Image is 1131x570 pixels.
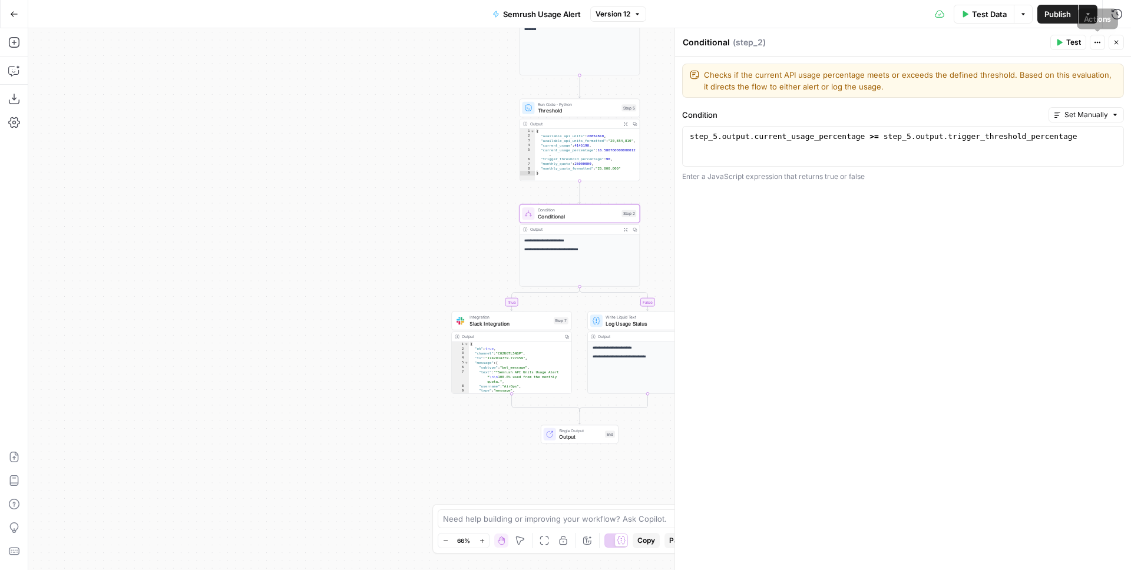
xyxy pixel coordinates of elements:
div: 5 [520,148,535,157]
g: Edge from step_2 to step_7 [511,287,580,311]
div: 4 [452,356,469,360]
div: Step 2 [621,210,636,217]
div: 6 [520,157,535,161]
span: Set Manually [1064,110,1108,120]
span: Toggle code folding, rows 1 through 38 [464,342,468,346]
div: 6 [452,365,469,370]
div: 2 [452,346,469,351]
span: Toggle code folding, rows 1 through 9 [530,129,534,134]
span: 66% [457,536,470,545]
span: Condition [538,207,619,213]
div: 1 [452,342,469,346]
g: Edge from step_1 to step_5 [578,75,581,98]
span: Single Output [559,427,602,434]
textarea: Conditional [683,37,730,48]
div: 8 [452,384,469,389]
div: 10 [452,393,469,397]
div: 2 [520,134,535,138]
span: ( step_2 ) [733,37,766,48]
button: Version 12 [590,6,646,22]
button: Set Manually [1049,107,1124,122]
div: Step 5 [621,104,636,111]
div: 8 [520,166,535,171]
span: Log Usage Status [606,320,685,327]
span: Slack Integration [469,320,550,327]
div: Step 7 [554,317,568,324]
div: 1 [520,129,535,134]
div: 5 [452,360,469,365]
textarea: Checks if the current API usage percentage meets or exceeds the defined threshold. Based on this ... [704,69,1116,92]
span: Test Data [972,8,1007,20]
span: Integration [469,314,550,321]
g: Edge from step_2 to step_10 [580,287,649,311]
button: Paste [664,533,693,548]
div: Enter a JavaScript expression that returns true or false [682,171,1124,182]
div: 3 [452,351,469,356]
g: Edge from step_5 to step_2 [578,181,581,203]
label: Condition [682,109,1044,121]
span: Semrush Usage Alert [503,8,581,20]
div: 9 [452,389,469,393]
g: Edge from step_7 to step_2-conditional-end [512,394,580,412]
span: Output [559,433,602,440]
div: End [605,430,615,438]
span: Write Liquid Text [606,314,685,321]
g: Edge from step_2-conditional-end to end [578,410,581,424]
div: 3 [520,138,535,143]
div: 7 [520,161,535,166]
div: Output [530,226,619,233]
span: Copy [637,535,655,546]
span: Test [1066,37,1081,48]
span: Run Code · Python [538,101,619,108]
div: 9 [520,171,535,175]
button: Publish [1037,5,1078,24]
div: Output [598,334,686,340]
g: Edge from step_10 to step_2-conditional-end [580,394,647,412]
button: Semrush Usage Alert [485,5,588,24]
span: Version 12 [596,9,630,19]
div: 4 [520,143,535,148]
span: Conditional [538,213,619,220]
div: IntegrationSlack IntegrationStep 7Output{ "ok":true, "channel":"C02UGTL5NGP", "ts":"1742914779.72... [451,311,571,394]
span: Toggle code folding, rows 5 through 37 [464,360,468,365]
div: Output [462,334,560,340]
button: Copy [633,533,660,548]
img: Slack-mark-RGB.png [457,317,464,324]
span: Publish [1044,8,1071,20]
span: Threshold [538,107,619,114]
div: Output [530,121,619,127]
div: Single OutputOutputEnd [520,425,640,444]
div: 7 [452,370,469,384]
button: Test [1050,35,1086,50]
button: Test Data [954,5,1014,24]
div: Run Code · PythonThresholdStep 5Output{ "available_api_units":20854810, "available_api_units_form... [520,98,640,181]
